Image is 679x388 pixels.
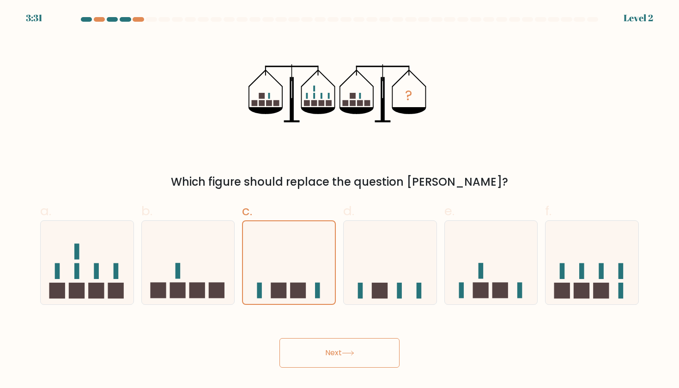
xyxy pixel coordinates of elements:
[545,202,552,220] span: f.
[141,202,152,220] span: b.
[444,202,455,220] span: e.
[46,174,633,190] div: Which figure should replace the question [PERSON_NAME]?
[242,202,252,220] span: c.
[624,11,653,25] div: Level 2
[343,202,354,220] span: d.
[40,202,51,220] span: a.
[26,11,42,25] div: 3:31
[406,86,412,105] tspan: ?
[279,338,400,368] button: Next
